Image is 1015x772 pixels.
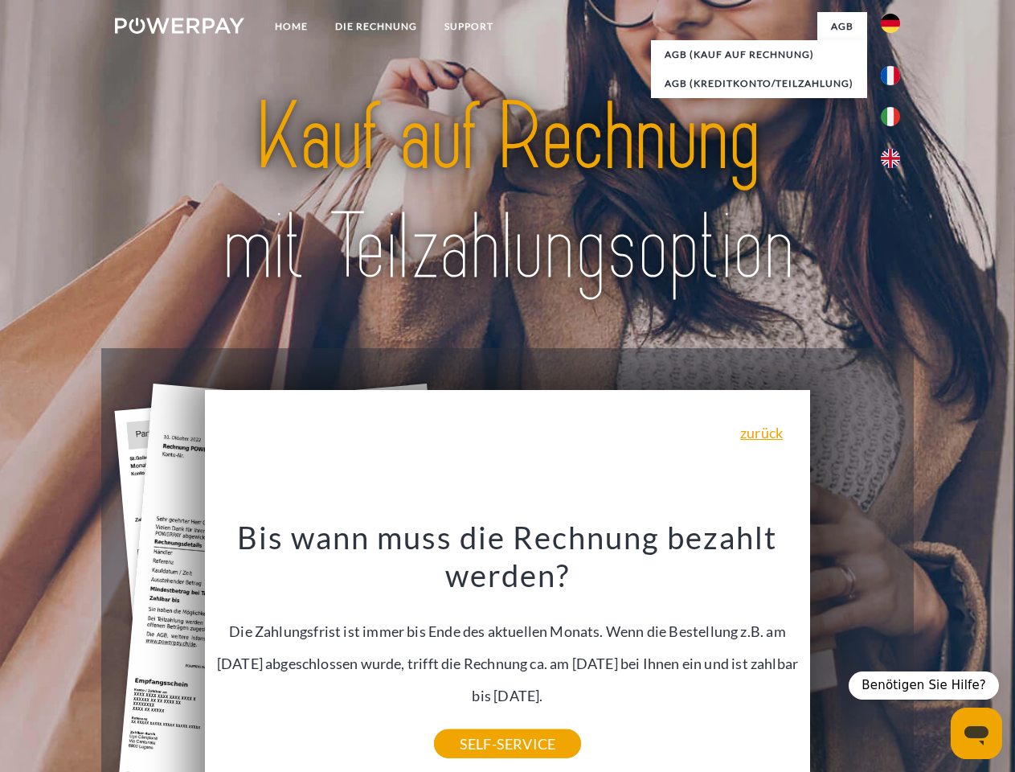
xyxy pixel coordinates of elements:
[115,18,244,34] img: logo-powerpay-white.svg
[431,12,507,41] a: SUPPORT
[881,149,900,168] img: en
[261,12,321,41] a: Home
[951,708,1002,759] iframe: Schaltfläche zum Öffnen des Messaging-Fensters; Konversation läuft
[321,12,431,41] a: DIE RECHNUNG
[434,729,581,758] a: SELF-SERVICE
[817,12,867,41] a: agb
[849,671,999,700] div: Benötigen Sie Hilfe?
[651,69,867,98] a: AGB (Kreditkonto/Teilzahlung)
[881,66,900,85] img: fr
[881,14,900,33] img: de
[153,77,862,308] img: title-powerpay_de.svg
[215,518,801,744] div: Die Zahlungsfrist ist immer bis Ende des aktuellen Monats. Wenn die Bestellung z.B. am [DATE] abg...
[740,425,783,440] a: zurück
[215,518,801,595] h3: Bis wann muss die Rechnung bezahlt werden?
[651,40,867,69] a: AGB (Kauf auf Rechnung)
[881,107,900,126] img: it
